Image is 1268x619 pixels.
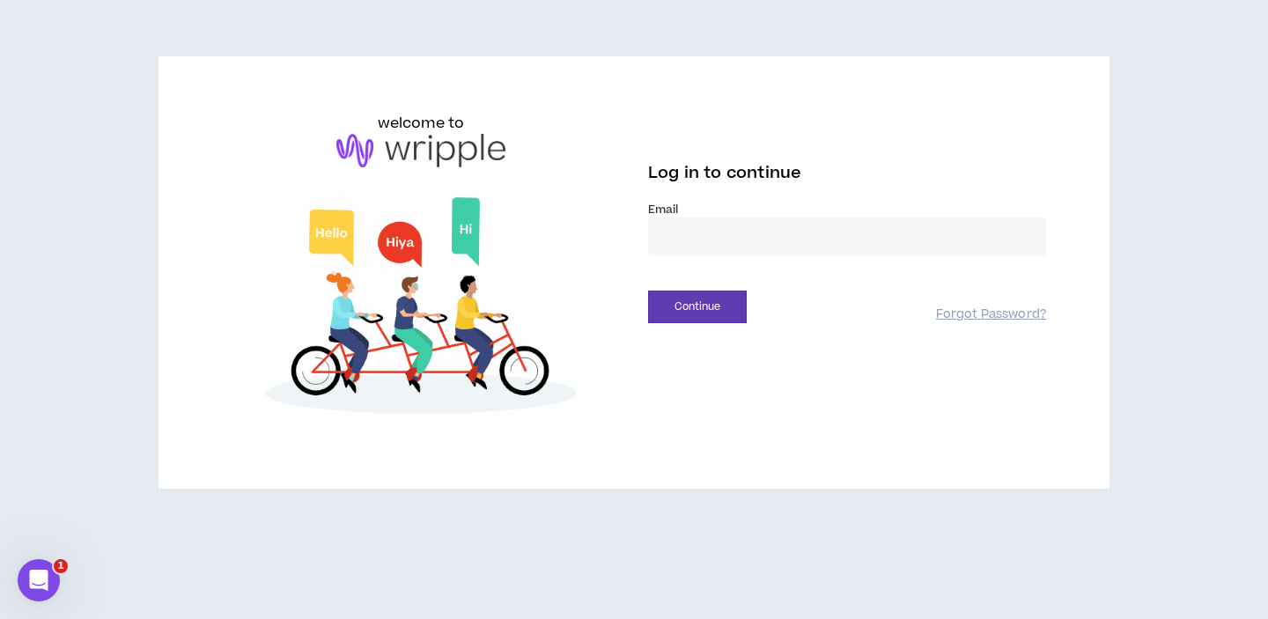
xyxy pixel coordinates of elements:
[18,559,60,601] iframe: Intercom live chat
[378,113,465,134] h6: welcome to
[648,202,1046,217] label: Email
[54,559,68,573] span: 1
[222,185,620,433] img: Welcome to Wripple
[936,306,1046,323] a: Forgot Password?
[648,291,747,323] button: Continue
[336,134,505,167] img: logo-brand.png
[648,162,801,184] span: Log in to continue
